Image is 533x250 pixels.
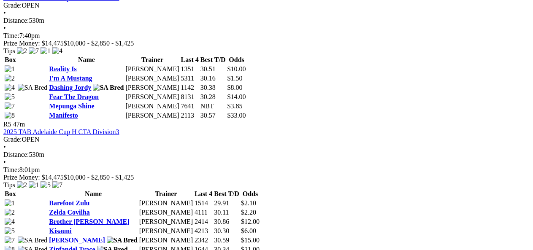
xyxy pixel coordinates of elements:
td: [PERSON_NAME] [125,93,179,101]
th: Last 4 [181,56,199,64]
td: 30.59 [214,236,240,245]
td: 5311 [181,74,199,83]
div: 8:01pm [3,166,530,174]
td: 30.57 [200,111,226,120]
th: Odds [227,56,246,64]
td: [PERSON_NAME] [139,236,193,245]
a: Brother [PERSON_NAME] [49,218,129,225]
td: 30.86 [214,218,240,226]
td: 1142 [181,83,199,92]
span: $2.20 [241,209,256,216]
span: $33.00 [227,112,246,119]
td: [PERSON_NAME] [125,83,179,92]
span: Tips [3,181,15,188]
td: 4111 [194,208,213,217]
span: Distance: [3,151,29,158]
a: [PERSON_NAME] [49,237,105,244]
th: Last 4 [194,190,213,198]
a: Zelda Covilha [49,209,89,216]
span: $3.85 [227,102,243,110]
div: OPEN [3,136,530,143]
span: $10,000 - $2,850 - $1,425 [64,174,134,181]
td: [PERSON_NAME] [139,227,193,235]
td: 29.91 [214,199,240,207]
td: 1351 [181,65,199,73]
img: SA Bred [93,84,124,91]
img: 1 [5,199,15,207]
a: Manifesto [49,112,78,119]
img: 7 [52,181,62,189]
td: [PERSON_NAME] [125,102,179,110]
span: • [3,24,6,32]
img: 2 [5,209,15,216]
div: Prize Money: $14,475 [3,174,530,181]
span: • [3,143,6,151]
div: Prize Money: $14,475 [3,40,530,47]
th: Trainer [125,56,179,64]
img: 2 [5,75,15,82]
span: Grade: [3,136,22,143]
span: $8.00 [227,84,243,91]
span: $2.10 [241,199,256,207]
td: [PERSON_NAME] [125,65,179,73]
th: Best T/D [214,190,240,198]
th: Odds [241,190,260,198]
div: OPEN [3,2,530,9]
td: 2113 [181,111,199,120]
img: 1 [29,181,39,189]
span: Box [5,56,16,63]
img: 4 [52,47,62,55]
th: Name [49,56,124,64]
span: Time: [3,166,19,173]
img: 8 [5,112,15,119]
td: 30.28 [200,93,226,101]
td: 30.16 [200,74,226,83]
a: Mepunga Shine [49,102,94,110]
span: Time: [3,32,19,39]
td: 30.30 [214,227,240,235]
div: 7:40pm [3,32,530,40]
a: Reality Is [49,65,76,73]
img: 5 [5,93,15,101]
img: 2 [17,181,27,189]
span: Tips [3,47,15,54]
td: 30.38 [200,83,226,92]
span: $12.00 [241,218,260,225]
td: 7641 [181,102,199,110]
span: R5 [3,121,11,128]
td: NBT [200,102,226,110]
span: $1.50 [227,75,243,82]
span: 47m [13,121,25,128]
span: $15.00 [241,237,260,244]
td: 4213 [194,227,213,235]
td: 2342 [194,236,213,245]
td: [PERSON_NAME] [139,199,193,207]
th: Name [49,190,138,198]
span: $10,000 - $2,850 - $1,425 [64,40,134,47]
img: 7 [5,237,15,244]
img: 5 [5,227,15,235]
img: SA Bred [18,237,48,244]
img: 7 [5,102,15,110]
td: [PERSON_NAME] [139,218,193,226]
td: 30.11 [214,208,240,217]
img: SA Bred [107,237,138,244]
img: SA Bred [18,84,48,91]
td: 8131 [181,93,199,101]
span: $10.00 [227,65,246,73]
td: 30.51 [200,65,226,73]
td: [PERSON_NAME] [125,111,179,120]
img: 4 [5,84,15,91]
span: Grade: [3,2,22,9]
img: 5 [41,181,51,189]
span: • [3,9,6,16]
a: Kisauni [49,227,71,234]
img: 7 [29,47,39,55]
img: 4 [5,218,15,226]
img: 2 [17,47,27,55]
th: Trainer [139,190,193,198]
span: Box [5,190,16,197]
img: 1 [5,65,15,73]
img: 1 [41,47,51,55]
th: Best T/D [200,56,226,64]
